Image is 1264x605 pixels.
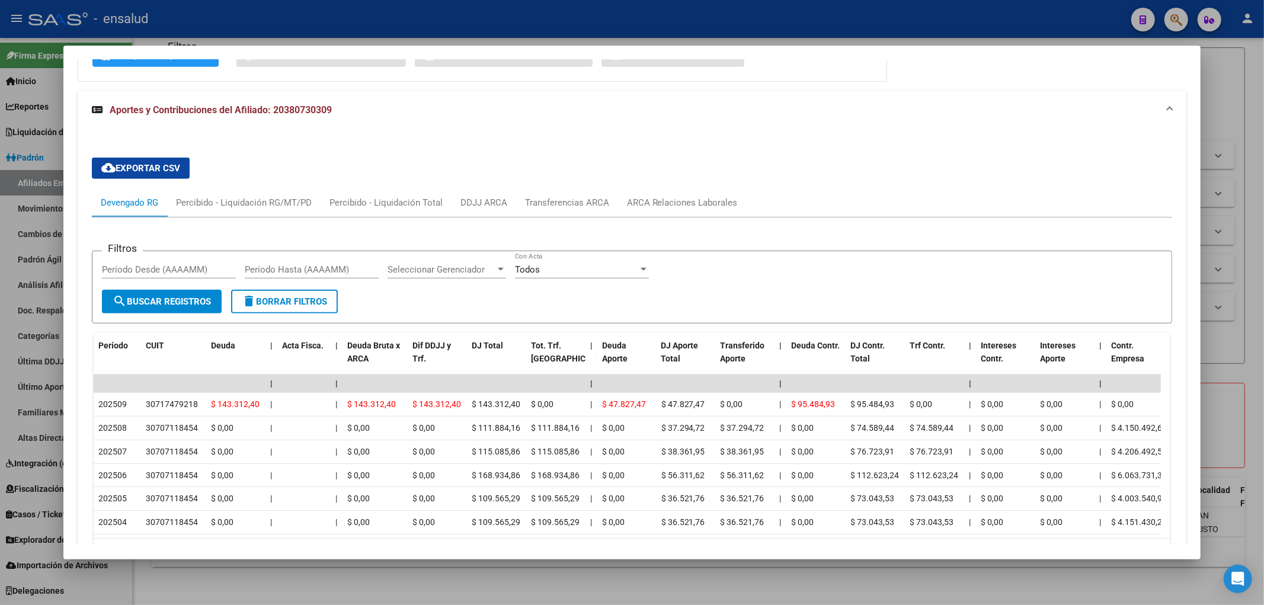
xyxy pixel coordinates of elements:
[851,470,900,480] span: $ 112.623,24
[602,399,646,409] span: $ 47.827,47
[780,423,782,433] span: |
[721,470,764,480] span: $ 56.311,62
[78,91,1187,129] mat-expansion-panel-header: Aportes y Contribuciones del Afiliado: 20380730309
[1100,341,1102,350] span: |
[969,341,972,350] span: |
[910,517,954,527] span: $ 73.043,53
[98,399,127,409] span: 202509
[792,423,814,433] span: $ 0,00
[792,470,814,480] span: $ 0,00
[780,399,782,409] span: |
[780,341,782,350] span: |
[343,333,408,385] datatable-header-cell: Deuda Bruta x ARCA
[792,494,814,503] span: $ 0,00
[472,447,520,456] span: $ 115.085,86
[1041,447,1063,456] span: $ 0,00
[721,447,764,456] span: $ 38.361,95
[910,399,933,409] span: $ 0,00
[98,423,127,433] span: 202508
[1036,333,1095,385] datatable-header-cell: Intereses Aporte
[335,379,338,388] span: |
[211,494,233,503] span: $ 0,00
[347,341,400,364] span: Deuda Bruta x ARCA
[965,333,977,385] datatable-header-cell: |
[146,516,198,529] div: 30707118454
[329,196,443,209] div: Percibido - Liquidación Total
[969,494,971,503] span: |
[590,399,592,409] span: |
[721,517,764,527] span: $ 36.521,76
[242,294,256,308] mat-icon: delete
[1095,333,1107,385] datatable-header-cell: |
[347,399,396,409] span: $ 143.312,40
[661,423,705,433] span: $ 37.294,72
[590,341,593,350] span: |
[331,333,343,385] datatable-header-cell: |
[270,423,272,433] span: |
[78,129,1187,597] div: Aportes y Contribuciones del Afiliado: 20380730309
[1100,447,1102,456] span: |
[851,447,895,456] span: $ 76.723,91
[146,421,198,435] div: 30707118454
[661,517,705,527] span: $ 36.521,76
[98,494,127,503] span: 202505
[98,341,128,350] span: Período
[981,399,1004,409] span: $ 0,00
[211,399,260,409] span: $ 143.312,40
[597,333,657,385] datatable-header-cell: Deuda Aporte
[472,399,520,409] span: $ 143.312,40
[347,470,370,480] span: $ 0,00
[531,423,580,433] span: $ 111.884,16
[467,333,526,385] datatable-header-cell: DJ Total
[146,398,198,411] div: 30717479218
[1041,517,1063,527] span: $ 0,00
[780,494,782,503] span: |
[94,333,141,385] datatable-header-cell: Período
[102,290,222,313] button: Buscar Registros
[792,341,840,350] span: Deuda Contr.
[602,447,625,456] span: $ 0,00
[412,447,435,456] span: $ 0,00
[412,470,435,480] span: $ 0,00
[531,517,580,527] span: $ 109.565,29
[602,423,625,433] span: $ 0,00
[602,341,628,364] span: Deuda Aporte
[590,423,592,433] span: |
[531,494,580,503] span: $ 109.565,29
[531,399,553,409] span: $ 0,00
[721,423,764,433] span: $ 37.294,72
[270,399,272,409] span: |
[270,517,272,527] span: |
[113,296,211,307] span: Buscar Registros
[472,470,520,480] span: $ 168.934,86
[661,470,705,480] span: $ 56.311,62
[101,161,116,175] mat-icon: cloud_download
[113,294,127,308] mat-icon: search
[910,494,954,503] span: $ 73.043,53
[1112,447,1167,456] span: $ 4.206.492,52
[335,399,337,409] span: |
[787,333,846,385] datatable-header-cell: Deuda Contr.
[780,447,782,456] span: |
[347,517,370,527] span: $ 0,00
[231,290,338,313] button: Borrar Filtros
[270,447,272,456] span: |
[1100,423,1102,433] span: |
[211,341,235,350] span: Deuda
[211,447,233,456] span: $ 0,00
[1112,517,1167,527] span: $ 4.151.430,20
[602,517,625,527] span: $ 0,00
[969,447,971,456] span: |
[98,470,127,480] span: 202506
[780,379,782,388] span: |
[846,333,905,385] datatable-header-cell: DJ Contr. Total
[515,264,540,275] span: Todos
[981,470,1004,480] span: $ 0,00
[661,494,705,503] span: $ 36.521,76
[335,447,337,456] span: |
[335,341,338,350] span: |
[661,447,705,456] span: $ 38.361,95
[910,341,946,350] span: Trf Contr.
[780,517,782,527] span: |
[602,494,625,503] span: $ 0,00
